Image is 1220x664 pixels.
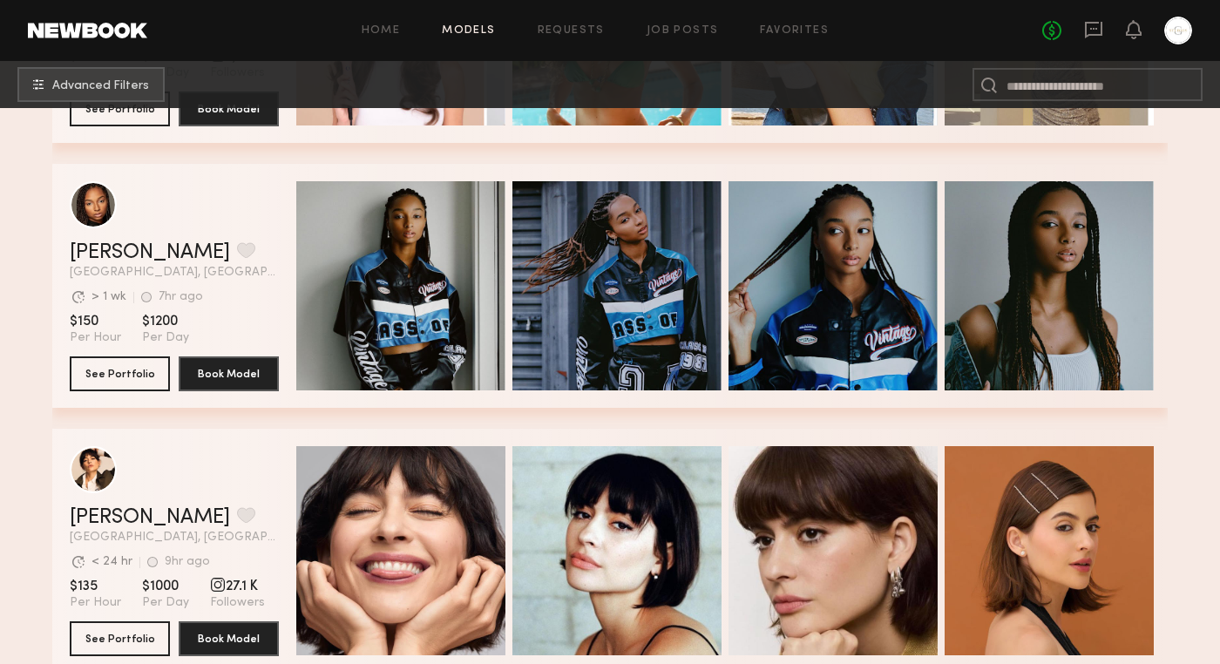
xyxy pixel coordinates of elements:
div: 7hr ago [159,291,203,303]
span: $135 [70,578,121,595]
a: Requests [538,25,605,37]
button: See Portfolio [70,621,170,656]
span: 27.1 K [210,578,265,595]
span: [GEOGRAPHIC_DATA], [GEOGRAPHIC_DATA] [70,532,279,544]
div: 9hr ago [165,556,210,568]
span: Advanced Filters [52,80,149,92]
a: Favorites [760,25,829,37]
span: Per Hour [70,595,121,611]
a: [PERSON_NAME] [70,507,230,528]
span: $1200 [142,313,189,330]
button: See Portfolio [70,356,170,391]
span: $150 [70,313,121,330]
span: Per Hour [70,330,121,346]
span: Followers [210,595,265,611]
span: Per Day [142,595,189,611]
div: > 1 wk [91,291,126,303]
div: < 24 hr [91,556,132,568]
a: Home [362,25,401,37]
a: Models [442,25,495,37]
button: Book Model [179,356,279,391]
button: Book Model [179,91,279,126]
span: $1000 [142,578,189,595]
button: Book Model [179,621,279,656]
span: [GEOGRAPHIC_DATA], [GEOGRAPHIC_DATA] [70,267,279,279]
button: See Portfolio [70,91,170,126]
a: [PERSON_NAME] [70,242,230,263]
span: Per Day [142,330,189,346]
button: Advanced Filters [17,67,165,102]
a: Job Posts [647,25,719,37]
